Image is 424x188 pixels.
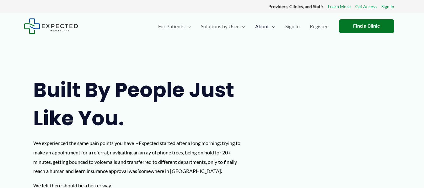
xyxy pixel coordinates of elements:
[339,19,394,33] a: Find a Clinic
[285,15,300,37] span: Sign In
[305,15,333,37] a: Register
[310,15,328,37] span: Register
[24,18,78,34] img: Expected Healthcare Logo - side, dark font, small
[158,15,185,37] span: For Patients
[196,15,250,37] a: Solutions by UserMenu Toggle
[268,4,323,9] strong: Providers, Clinics, and Staff:
[33,138,248,176] p: We experienced the same pain points you have –
[185,15,191,37] span: Menu Toggle
[250,15,280,37] a: AboutMenu Toggle
[33,76,248,132] h1: Built by people just like you.
[201,15,239,37] span: Solutions by User
[255,15,269,37] span: About
[153,15,333,37] nav: Primary Site Navigation
[280,15,305,37] a: Sign In
[153,15,196,37] a: For PatientsMenu Toggle
[328,3,351,11] a: Learn More
[239,15,245,37] span: Menu Toggle
[355,3,377,11] a: Get Access
[269,15,275,37] span: Menu Toggle
[381,3,394,11] a: Sign In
